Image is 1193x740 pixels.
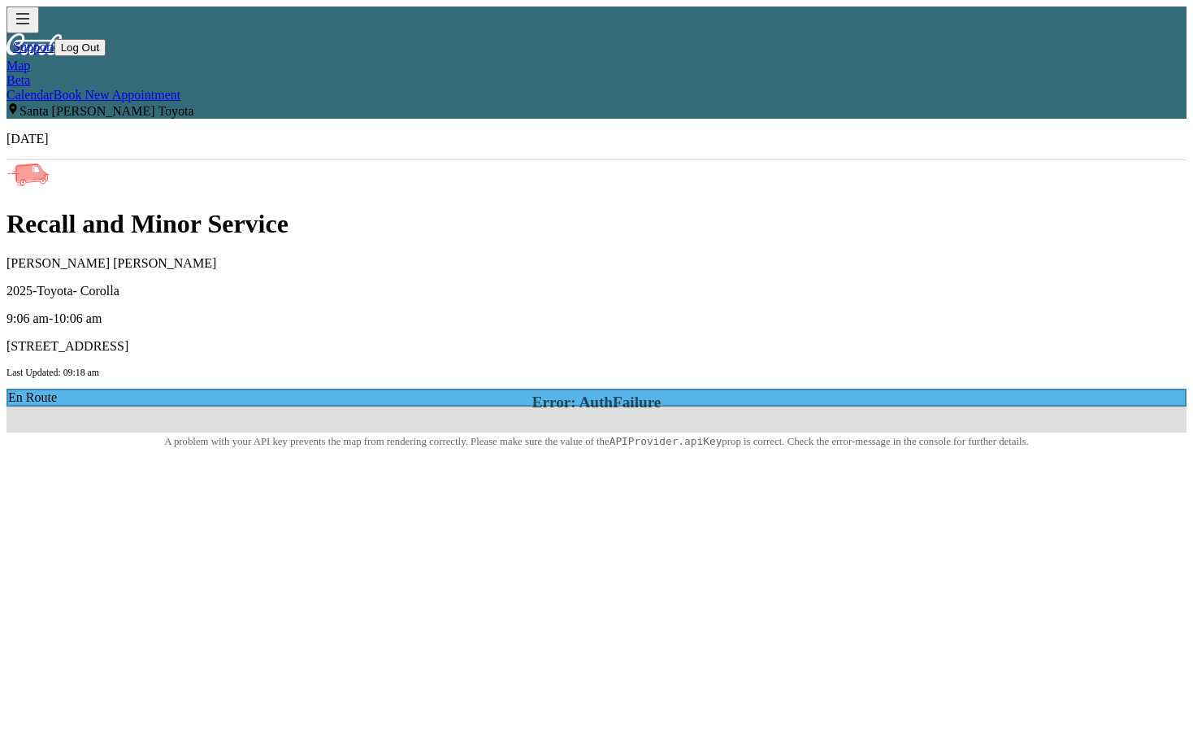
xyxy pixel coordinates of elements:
p: [STREET_ADDRESS] [7,339,1186,354]
img: Curbee Logo [7,33,80,55]
a: MapBeta [7,59,1186,88]
p: Last Updated: 09:18 am [7,367,1186,379]
a: Book New Appointment [54,88,180,102]
p: A problem with your API key prevents the map from rendering correctly. Please make sure the value... [26,435,1167,448]
p: 2025 - Toyota - Corolla [7,284,1186,298]
p: [PERSON_NAME] [PERSON_NAME] [7,256,1186,271]
button: Log Out [54,39,106,56]
div: Beta [7,73,1186,88]
h1: Recall and Minor Service [7,209,1186,239]
p: 9:06 am - 10:06 am [7,311,1186,326]
div: En Route [7,389,1186,407]
span: Santa [PERSON_NAME] Toyota [20,104,194,118]
a: Calendar [7,88,54,102]
h2: Error: AuthFailure [26,394,1167,411]
a: Support [13,40,54,54]
p: [DATE] [7,132,1186,146]
code: APIProvider.apiKey [610,435,722,447]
